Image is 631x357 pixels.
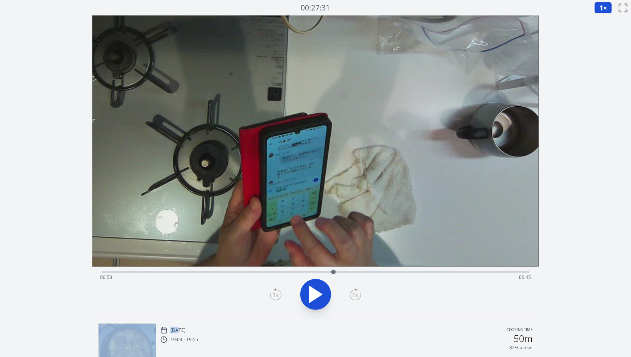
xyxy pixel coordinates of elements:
a: 00:27:31 [301,2,330,14]
h2: 50m [514,334,532,343]
p: 82% active [509,345,532,351]
p: [DATE] [170,327,185,333]
span: 00:45 [519,274,531,280]
button: 1× [594,2,612,14]
span: 1 [599,3,603,12]
span: 00:53 [100,274,112,280]
p: 19:04 - 19:55 [170,337,198,343]
p: Cooking time [507,327,532,334]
